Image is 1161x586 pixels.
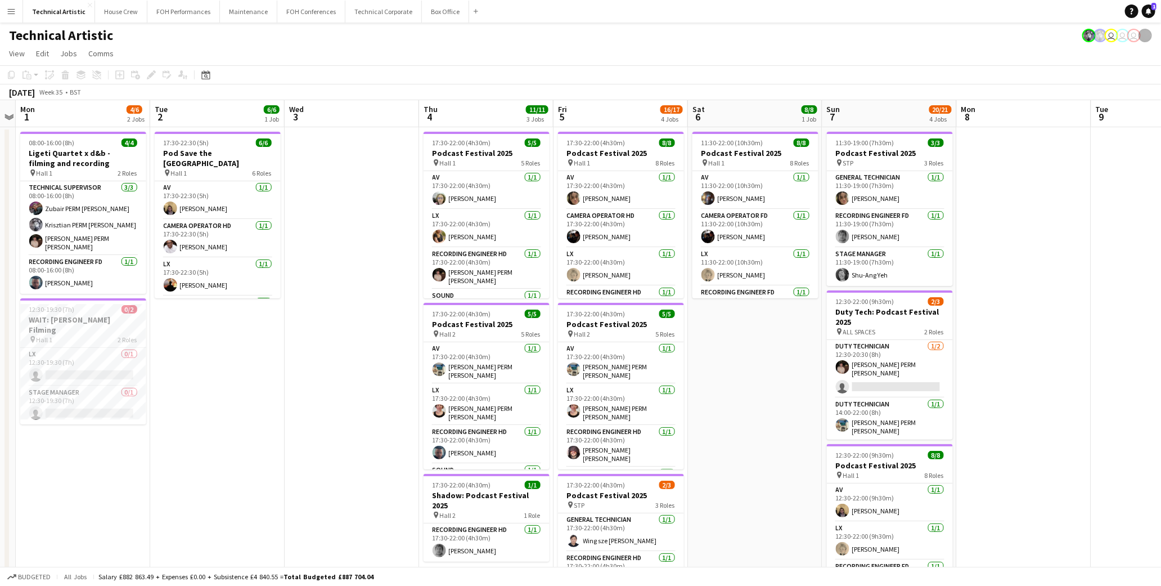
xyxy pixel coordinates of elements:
button: House Crew [95,1,147,23]
span: Jobs [60,48,77,59]
app-user-avatar: Krisztian PERM Vass [1093,29,1107,42]
button: FOH Performances [147,1,220,23]
span: Budgeted [18,573,51,581]
app-user-avatar: Sally PERM Pochciol [1105,29,1118,42]
button: Box Office [422,1,469,23]
button: Technical Corporate [345,1,422,23]
button: Maintenance [220,1,277,23]
span: Edit [36,48,49,59]
a: View [4,46,29,61]
button: Budgeted [6,571,52,583]
a: Jobs [56,46,82,61]
app-user-avatar: Liveforce Admin [1116,29,1129,42]
span: Comms [88,48,114,59]
span: 1 [1151,3,1156,10]
app-user-avatar: Gabrielle Barr [1138,29,1152,42]
a: Comms [84,46,118,61]
a: 1 [1142,5,1155,18]
button: FOH Conferences [277,1,345,23]
app-user-avatar: Krisztian PERM Vass [1082,29,1096,42]
span: Week 35 [37,88,65,96]
app-user-avatar: Liveforce Admin [1127,29,1141,42]
span: Total Budgeted £887 704.04 [283,572,373,581]
span: All jobs [62,572,89,581]
div: [DATE] [9,87,35,98]
span: View [9,48,25,59]
div: Salary £882 863.49 + Expenses £0.00 + Subsistence £4 840.55 = [98,572,373,581]
button: Technical Artistic [23,1,95,23]
h1: Technical Artistic [9,27,113,44]
div: BST [70,88,81,96]
a: Edit [31,46,53,61]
